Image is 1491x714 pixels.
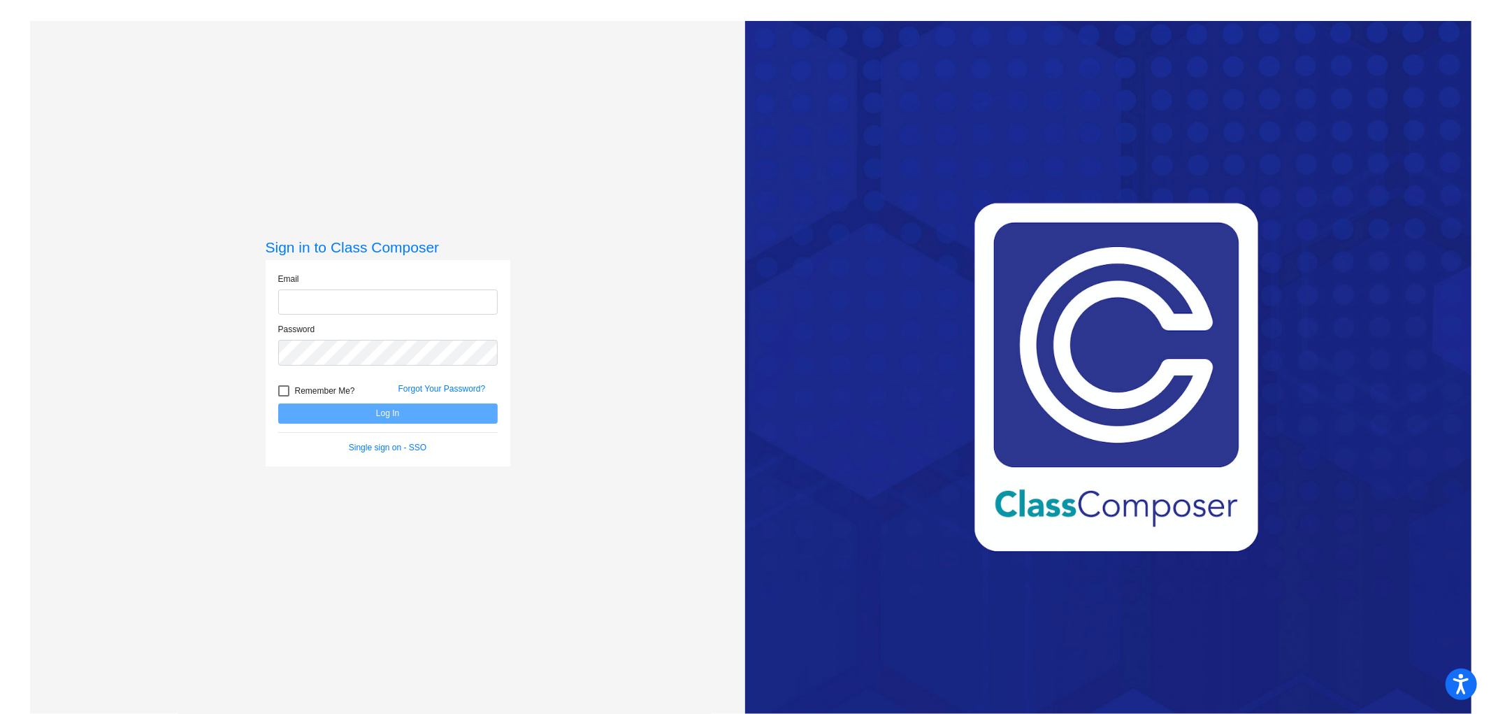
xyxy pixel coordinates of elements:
a: Single sign on - SSO [349,443,426,452]
label: Email [278,273,299,285]
button: Log In [278,404,498,424]
label: Password [278,323,315,336]
span: Remember Me? [295,383,355,399]
a: Forgot Your Password? [398,384,486,394]
h3: Sign in to Class Composer [266,238,510,256]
